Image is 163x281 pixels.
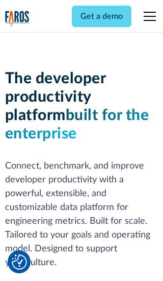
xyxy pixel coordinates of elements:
h1: The developer productivity platform [5,69,158,143]
img: Logo of the analytics and reporting company Faros. [5,11,30,27]
span: built for the enterprise [5,108,149,142]
button: Cookie Settings [12,254,27,270]
img: Revisit consent button [12,254,27,270]
a: Get a demo [72,6,131,27]
div: menu [138,4,158,29]
p: Connect, benchmark, and improve developer productivity with a powerful, extensible, and customiza... [5,159,158,270]
a: home [5,11,30,27]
